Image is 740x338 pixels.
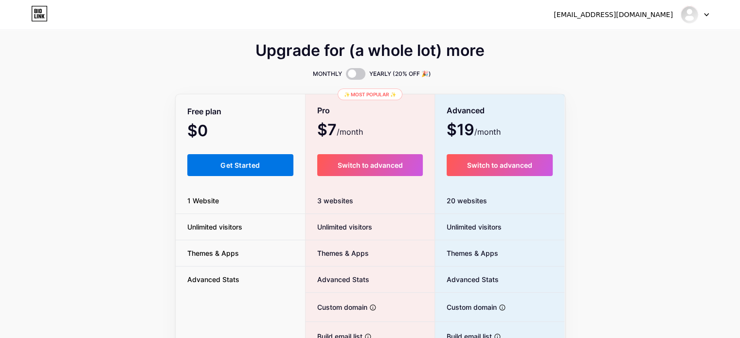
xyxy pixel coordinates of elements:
[435,188,565,214] div: 20 websites
[680,5,699,24] img: rhutvik14
[220,161,260,169] span: Get Started
[187,154,294,176] button: Get Started
[176,248,251,258] span: Themes & Apps
[467,161,532,169] span: Switch to advanced
[317,124,363,138] span: $7
[306,188,434,214] div: 3 websites
[369,69,431,79] span: YEARLY (20% OFF 🎉)
[313,69,342,79] span: MONTHLY
[435,274,499,285] span: Advanced Stats
[317,154,423,176] button: Switch to advanced
[435,248,498,258] span: Themes & Apps
[255,45,485,56] span: Upgrade for (a whole lot) more
[176,274,251,285] span: Advanced Stats
[176,196,231,206] span: 1 Website
[317,102,330,119] span: Pro
[176,222,254,232] span: Unlimited visitors
[306,248,369,258] span: Themes & Apps
[447,102,485,119] span: Advanced
[435,302,497,312] span: Custom domain
[187,125,234,139] span: $0
[435,222,502,232] span: Unlimited visitors
[554,10,673,20] div: [EMAIL_ADDRESS][DOMAIN_NAME]
[306,222,372,232] span: Unlimited visitors
[447,124,501,138] span: $19
[337,126,363,138] span: /month
[306,302,367,312] span: Custom domain
[306,274,369,285] span: Advanced Stats
[187,103,221,120] span: Free plan
[338,89,402,100] div: ✨ Most popular ✨
[337,161,402,169] span: Switch to advanced
[474,126,501,138] span: /month
[447,154,553,176] button: Switch to advanced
